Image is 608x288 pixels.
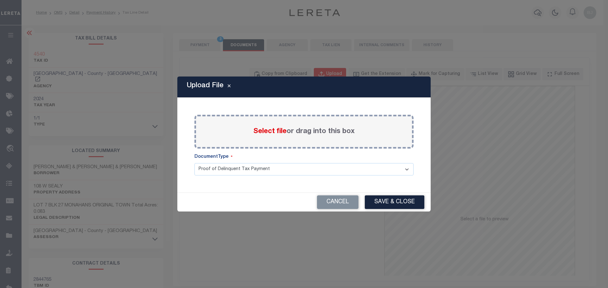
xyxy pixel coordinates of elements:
[194,154,232,161] label: DocumentType
[253,126,355,137] label: or drag into this box
[187,82,224,90] h5: Upload File
[224,83,235,91] button: Close
[365,195,424,209] button: Save & Close
[253,128,287,135] span: Select file
[317,195,358,209] button: Cancel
